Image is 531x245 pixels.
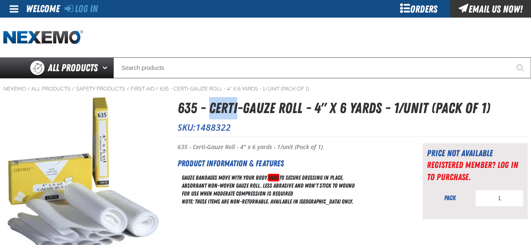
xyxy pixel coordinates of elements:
img: Nexemo logo [3,30,83,45]
div: Gauze bandages move with your body. to secure dressing in place. [178,170,402,210]
a: 635 - Certi-Gauze Roll - 4" x 6 yards - 1/unit (Pack of 1) [160,85,309,92]
span: 635 - Certi-Gauze Roll - 4" x 6 yards - 1/unit (Pack of 1) [178,143,323,151]
h1: 635 - Certi-Gauze Roll - 4" x 6 yards - 1/unit (Pack of 1) [178,97,528,119]
em: Used [268,174,279,181]
button: Start Searching [510,57,531,78]
p: SKU: [178,121,528,133]
h2: Product Information & Features [178,157,402,170]
input: Product Quantity [475,190,523,206]
div: Note: These items are non-returnable. Available in [GEOGRAPHIC_DATA] only. [182,198,398,206]
span: / [126,85,129,92]
button: Open All Products pages [99,57,113,78]
span: / [72,85,75,92]
a: Registered Member? Log In to purchase. [427,160,518,182]
input: Search [113,57,531,78]
a: Log In [65,3,98,15]
a: First Aid [131,85,154,92]
nav: Breadcrumbs [3,85,528,92]
a: All Products [31,85,71,92]
span: All Products [48,60,98,75]
div: For use when moderate compression is required [182,190,398,198]
div: Price not available [427,147,523,159]
span: 1488322 [196,121,231,133]
span: / [156,85,159,92]
a: Nexemo [3,85,26,92]
a: Safety Products [76,85,125,92]
div: pack [427,193,473,203]
a: Home [3,30,83,45]
span: / [27,85,30,92]
div: Absorbant Non-woven gauze roll. Less abrasive and won't stick to wound [182,182,398,190]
